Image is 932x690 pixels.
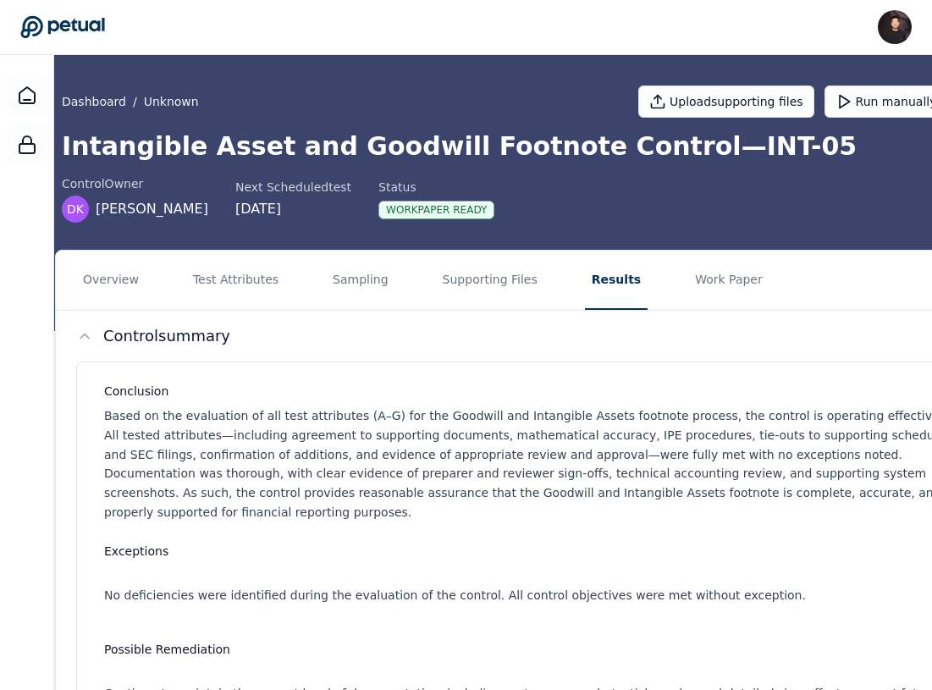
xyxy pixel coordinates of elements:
a: Dashboard [7,75,47,116]
button: Sampling [326,251,395,310]
a: Dashboard [62,93,126,110]
a: Go to Dashboard [20,15,105,39]
button: Work Paper [688,251,769,310]
div: / [62,93,199,110]
span: [PERSON_NAME] [96,199,208,219]
a: SOC [7,124,47,165]
button: Test Attributes [186,251,285,310]
button: Supporting Files [436,251,544,310]
button: Uploadsupporting files [638,86,814,118]
div: Workpaper Ready [378,201,494,219]
button: Overview [76,251,146,310]
img: James Lee [878,10,912,44]
div: Status [378,179,494,196]
div: Next Scheduled test [235,179,351,196]
button: Results [585,251,648,310]
span: DK [67,201,84,218]
div: control Owner [62,175,208,192]
h2: Control summary [103,324,230,348]
button: Unknown [144,93,199,110]
div: [DATE] [235,199,351,219]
